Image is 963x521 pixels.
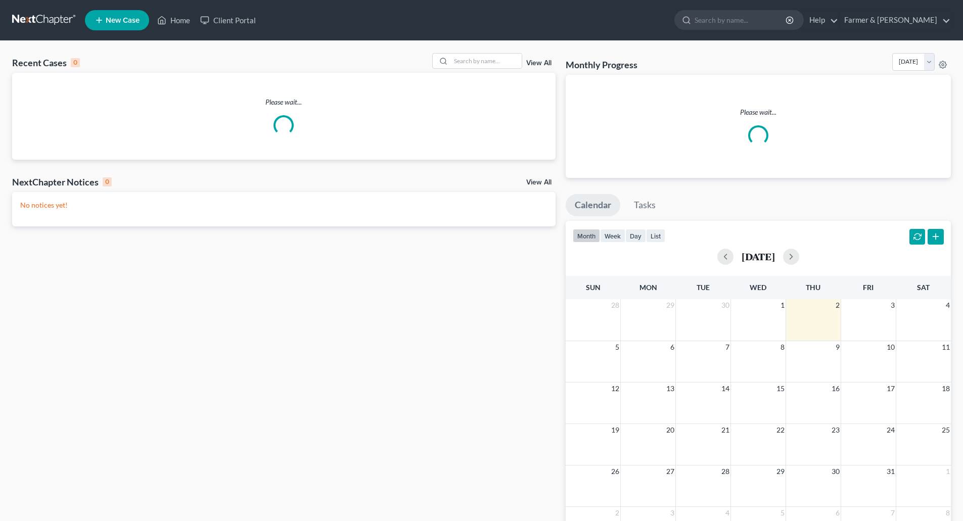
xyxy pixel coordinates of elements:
[724,507,730,519] span: 4
[945,507,951,519] span: 8
[669,507,675,519] span: 3
[103,177,112,186] div: 0
[610,299,620,311] span: 28
[835,299,841,311] span: 2
[451,54,522,68] input: Search by name...
[12,57,80,69] div: Recent Cases
[195,11,261,29] a: Client Portal
[806,283,820,292] span: Thu
[750,283,766,292] span: Wed
[831,465,841,478] span: 30
[665,299,675,311] span: 29
[720,465,730,478] span: 28
[835,341,841,353] span: 9
[917,283,930,292] span: Sat
[695,11,787,29] input: Search by name...
[12,176,112,188] div: NextChapter Notices
[886,424,896,436] span: 24
[804,11,838,29] a: Help
[720,299,730,311] span: 30
[831,424,841,436] span: 23
[775,424,786,436] span: 22
[742,251,775,262] h2: [DATE]
[779,507,786,519] span: 5
[646,229,665,243] button: list
[720,383,730,395] span: 14
[665,424,675,436] span: 20
[574,107,943,117] p: Please wait...
[697,283,710,292] span: Tue
[720,424,730,436] span: 21
[566,194,620,216] a: Calendar
[835,507,841,519] span: 6
[945,465,951,478] span: 1
[890,507,896,519] span: 7
[12,97,556,107] p: Please wait...
[152,11,195,29] a: Home
[886,465,896,478] span: 31
[724,341,730,353] span: 7
[614,341,620,353] span: 5
[639,283,657,292] span: Mon
[775,383,786,395] span: 15
[945,299,951,311] span: 4
[775,465,786,478] span: 29
[941,383,951,395] span: 18
[886,341,896,353] span: 10
[863,283,874,292] span: Fri
[610,383,620,395] span: 12
[526,179,552,186] a: View All
[566,59,637,71] h3: Monthly Progress
[625,194,665,216] a: Tasks
[941,424,951,436] span: 25
[839,11,950,29] a: Farmer & [PERSON_NAME]
[831,383,841,395] span: 16
[665,465,675,478] span: 27
[625,229,646,243] button: day
[610,424,620,436] span: 19
[106,17,140,24] span: New Case
[610,465,620,478] span: 26
[614,507,620,519] span: 2
[586,283,601,292] span: Sun
[886,383,896,395] span: 17
[526,60,552,67] a: View All
[665,383,675,395] span: 13
[941,341,951,353] span: 11
[779,341,786,353] span: 8
[600,229,625,243] button: week
[890,299,896,311] span: 3
[71,58,80,67] div: 0
[669,341,675,353] span: 6
[20,200,547,210] p: No notices yet!
[779,299,786,311] span: 1
[573,229,600,243] button: month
